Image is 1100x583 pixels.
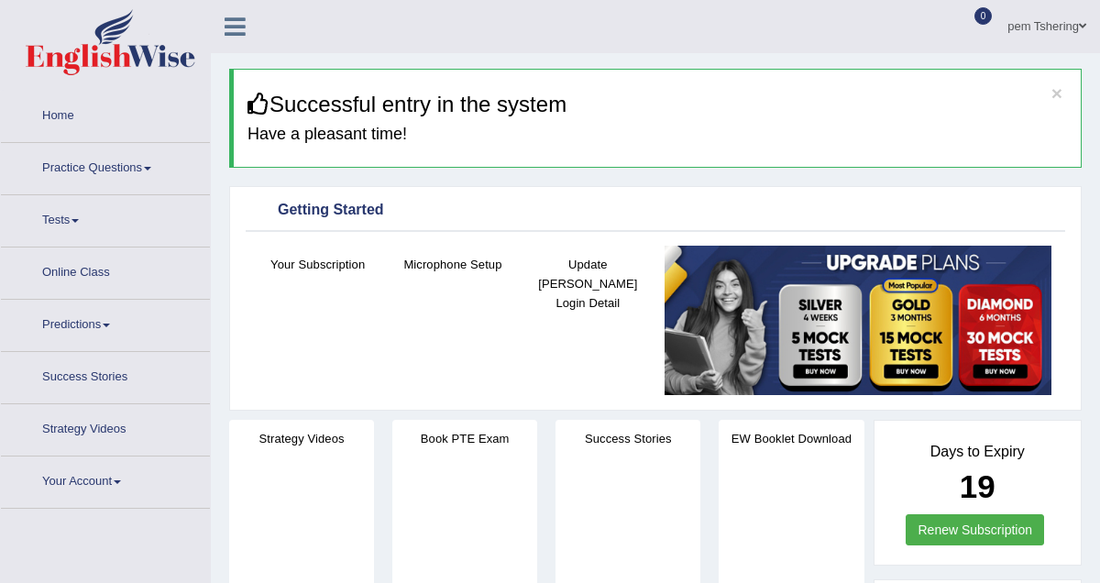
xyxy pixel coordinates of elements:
a: Home [1,91,210,137]
a: Online Class [1,247,210,293]
h4: EW Booklet Download [719,429,863,448]
img: small5.jpg [665,246,1051,395]
a: Your Account [1,456,210,502]
div: Getting Started [250,197,1061,225]
a: Practice Questions [1,143,210,189]
span: 0 [974,7,993,25]
h4: Have a pleasant time! [247,126,1067,144]
a: Tests [1,195,210,241]
a: Renew Subscription [906,514,1044,545]
h3: Successful entry in the system [247,93,1067,116]
b: 19 [960,468,995,504]
a: Success Stories [1,352,210,398]
h4: Days to Expiry [895,444,1061,460]
button: × [1051,83,1062,103]
h4: Book PTE Exam [392,429,537,448]
h4: Success Stories [555,429,700,448]
a: Predictions [1,300,210,346]
h4: Microphone Setup [394,255,511,274]
h4: Your Subscription [259,255,376,274]
h4: Strategy Videos [229,429,374,448]
a: Strategy Videos [1,404,210,450]
h4: Update [PERSON_NAME] Login Detail [530,255,646,313]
